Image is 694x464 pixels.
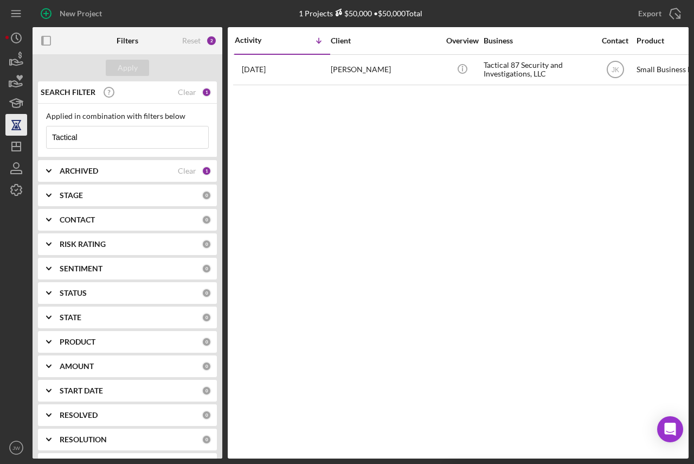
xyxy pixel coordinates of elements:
[202,190,211,200] div: 0
[202,215,211,225] div: 0
[5,437,27,459] button: JW
[178,167,196,175] div: Clear
[60,386,103,395] b: START DATE
[657,416,683,442] div: Open Intercom Messenger
[235,36,282,45] div: Activity
[60,313,81,322] b: STATE
[60,289,87,297] b: STATUS
[202,87,211,97] div: 1
[627,3,689,24] button: Export
[46,112,209,120] div: Applied in combination with filters below
[206,35,217,46] div: 2
[242,65,266,74] time: 2025-09-15 13:18
[202,386,211,396] div: 0
[60,338,95,346] b: PRODUCT
[60,191,83,200] b: STAGE
[33,3,113,24] button: New Project
[60,240,106,249] b: RISK RATING
[202,361,211,371] div: 0
[60,362,94,371] b: AMOUNT
[331,55,439,84] div: [PERSON_NAME]
[202,435,211,444] div: 0
[202,410,211,420] div: 0
[117,36,138,45] b: Filters
[333,9,372,18] div: $50,000
[60,3,102,24] div: New Project
[331,36,439,45] div: Client
[60,264,102,273] b: SENTIMENT
[182,36,201,45] div: Reset
[202,337,211,347] div: 0
[60,435,107,444] b: RESOLUTION
[12,445,21,451] text: JW
[202,166,211,176] div: 1
[202,313,211,322] div: 0
[41,88,95,97] b: SEARCH FILTER
[484,55,592,84] div: Tactical 87 Security and Investigations, LLC
[638,3,661,24] div: Export
[178,88,196,97] div: Clear
[611,66,619,74] text: JK
[484,36,592,45] div: Business
[106,60,149,76] button: Apply
[202,288,211,298] div: 0
[442,36,483,45] div: Overview
[595,36,635,45] div: Contact
[299,9,422,18] div: 1 Projects • $50,000 Total
[60,411,98,419] b: RESOLVED
[60,215,95,224] b: CONTACT
[202,239,211,249] div: 0
[118,60,138,76] div: Apply
[60,167,98,175] b: ARCHIVED
[202,264,211,274] div: 0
